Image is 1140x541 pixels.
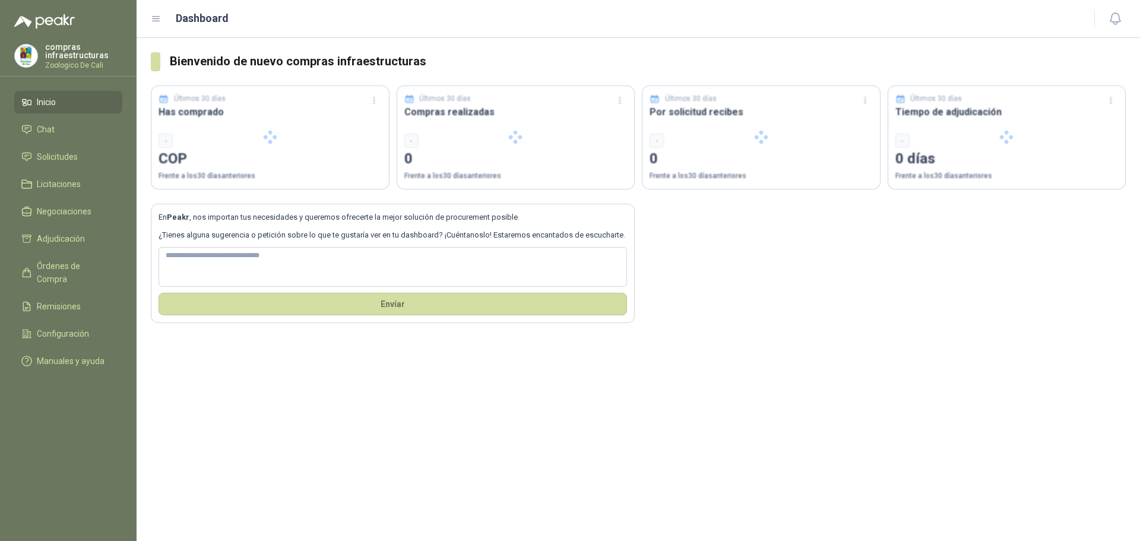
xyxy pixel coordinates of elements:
span: Manuales y ayuda [37,355,104,368]
h1: Dashboard [176,10,229,27]
a: Adjudicación [14,227,122,250]
a: Remisiones [14,295,122,318]
span: Negociaciones [37,205,91,218]
img: Logo peakr [14,14,75,29]
span: Inicio [37,96,56,109]
span: Adjudicación [37,232,85,245]
a: Manuales y ayuda [14,350,122,372]
p: En , nos importan tus necesidades y queremos ofrecerte la mejor solución de procurement posible. [159,211,627,223]
p: compras infraestructuras [45,43,122,59]
span: Configuración [37,327,89,340]
a: Licitaciones [14,173,122,195]
a: Negociaciones [14,200,122,223]
b: Peakr [167,213,189,222]
a: Solicitudes [14,145,122,168]
p: ¿Tienes alguna sugerencia o petición sobre lo que te gustaría ver en tu dashboard? ¡Cuéntanoslo! ... [159,229,627,241]
span: Remisiones [37,300,81,313]
a: Chat [14,118,122,141]
span: Licitaciones [37,178,81,191]
a: Configuración [14,322,122,345]
h3: Bienvenido de nuevo compras infraestructuras [170,52,1126,71]
span: Chat [37,123,55,136]
button: Envíar [159,293,627,315]
a: Órdenes de Compra [14,255,122,290]
img: Company Logo [15,45,37,67]
span: Órdenes de Compra [37,260,111,286]
a: Inicio [14,91,122,113]
span: Solicitudes [37,150,78,163]
p: Zoologico De Cali [45,62,122,69]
